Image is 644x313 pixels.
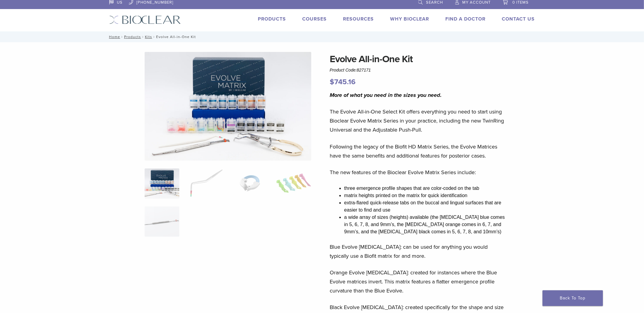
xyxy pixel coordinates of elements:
a: Home [107,35,120,39]
a: Find A Doctor [446,16,486,22]
a: Courses [303,16,327,22]
span: 827171 [357,68,371,72]
li: extra-flared quick-release tabs on the buccal and lingual surfaces that are easier to find and use [344,199,507,214]
p: The new features of the Bioclear Evolve Matrix Series include: [330,168,507,177]
img: Evolve All-in-One Kit - Image 3 [232,168,267,199]
p: Following the legacy of the Biofit HD Matrix Series, the Evolve Matrices have the same benefits a... [330,142,507,160]
img: IMG_0457 [145,52,311,161]
a: Products [258,16,286,22]
p: The Evolve All-in-One Select Kit offers everything you need to start using Bioclear Evolve Matrix... [330,107,507,134]
img: IMG_0457-scaled-e1745362001290-300x300.jpg [145,168,179,199]
a: Resources [343,16,374,22]
img: Evolve All-in-One Kit - Image 4 [276,168,311,199]
span: / [120,35,124,38]
h1: Evolve All-in-One Kit [330,52,507,66]
span: $ [330,78,334,86]
a: Why Bioclear [390,16,429,22]
p: Orange Evolve [MEDICAL_DATA]: created for instances where the Blue Evolve matrices invert. This m... [330,268,507,295]
span: Product Code: [330,68,371,72]
span: / [152,35,156,38]
i: More of what you need in the sizes you need. [330,92,442,98]
a: Back To Top [543,290,603,306]
li: three emergence profile shapes that are color-coded on the tab [344,185,507,192]
img: Evolve All-in-One Kit - Image 5 [145,206,179,237]
a: Kits [145,35,152,39]
img: Evolve All-in-One Kit - Image 2 [188,168,223,199]
a: Contact Us [502,16,535,22]
bdi: 745.16 [330,78,356,86]
span: / [141,35,145,38]
p: Blue Evolve [MEDICAL_DATA]: can be used for anything you would typically use a Biofit matrix for ... [330,242,507,260]
li: a wide array of sizes (heights) available (the [MEDICAL_DATA] blue comes in 5, 6, 7, 8, and 9mm’s... [344,214,507,235]
img: Bioclear [109,15,181,24]
a: Products [124,35,141,39]
nav: Evolve All-in-One Kit [105,31,540,42]
li: matrix heights printed on the matrix for quick identification [344,192,507,199]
